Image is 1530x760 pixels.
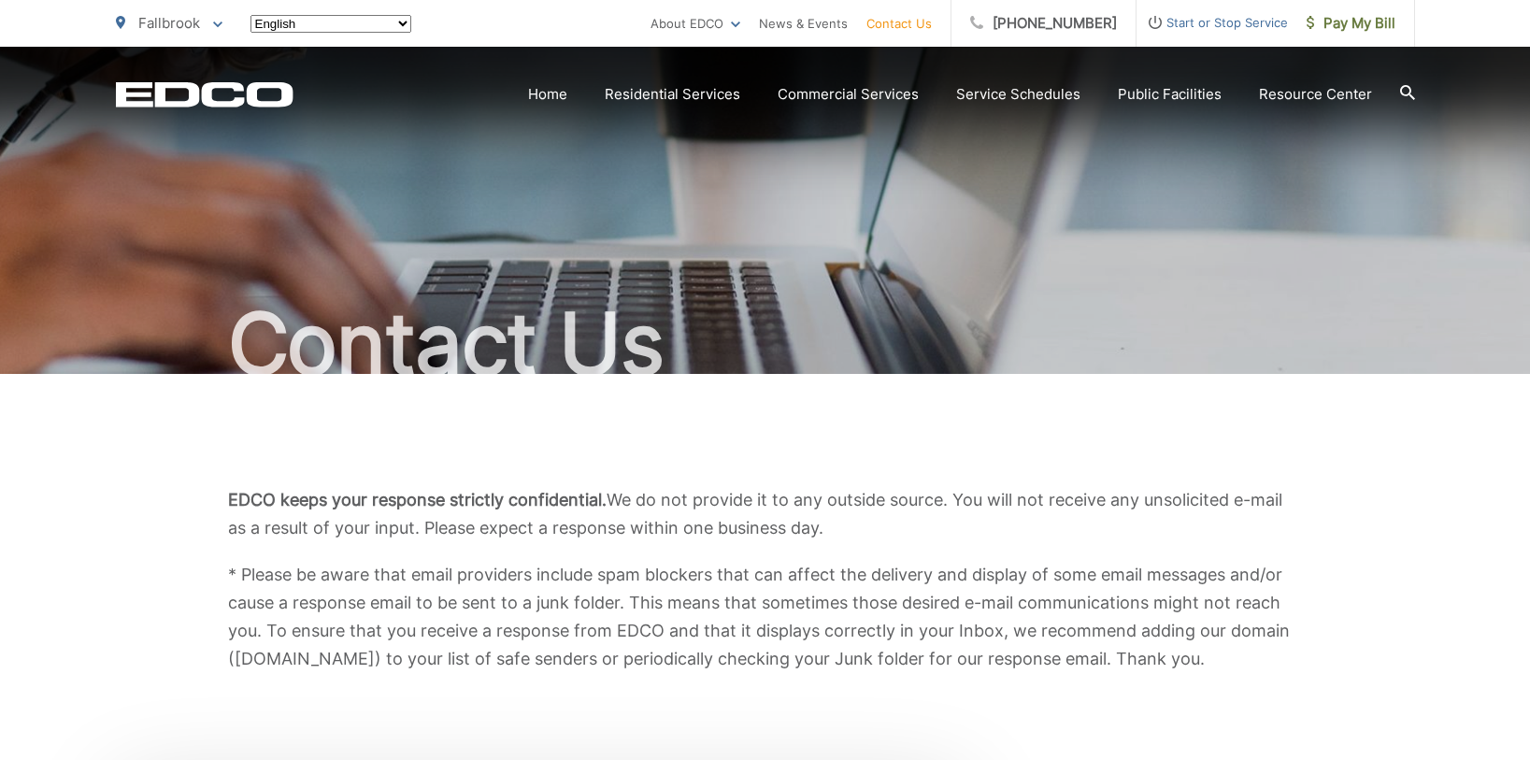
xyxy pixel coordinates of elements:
[116,81,293,108] a: EDCD logo. Return to the homepage.
[651,12,740,35] a: About EDCO
[250,15,411,33] select: Select a language
[228,486,1303,542] p: We do not provide it to any outside source. You will not receive any unsolicited e-mail as a resu...
[759,12,848,35] a: News & Events
[605,83,740,106] a: Residential Services
[228,561,1303,673] p: * Please be aware that email providers include spam blockers that can affect the delivery and dis...
[1307,12,1395,35] span: Pay My Bill
[1259,83,1372,106] a: Resource Center
[228,490,607,509] b: EDCO keeps your response strictly confidential.
[866,12,932,35] a: Contact Us
[116,297,1415,391] h1: Contact Us
[956,83,1080,106] a: Service Schedules
[138,14,200,32] span: Fallbrook
[778,83,919,106] a: Commercial Services
[528,83,567,106] a: Home
[1118,83,1222,106] a: Public Facilities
